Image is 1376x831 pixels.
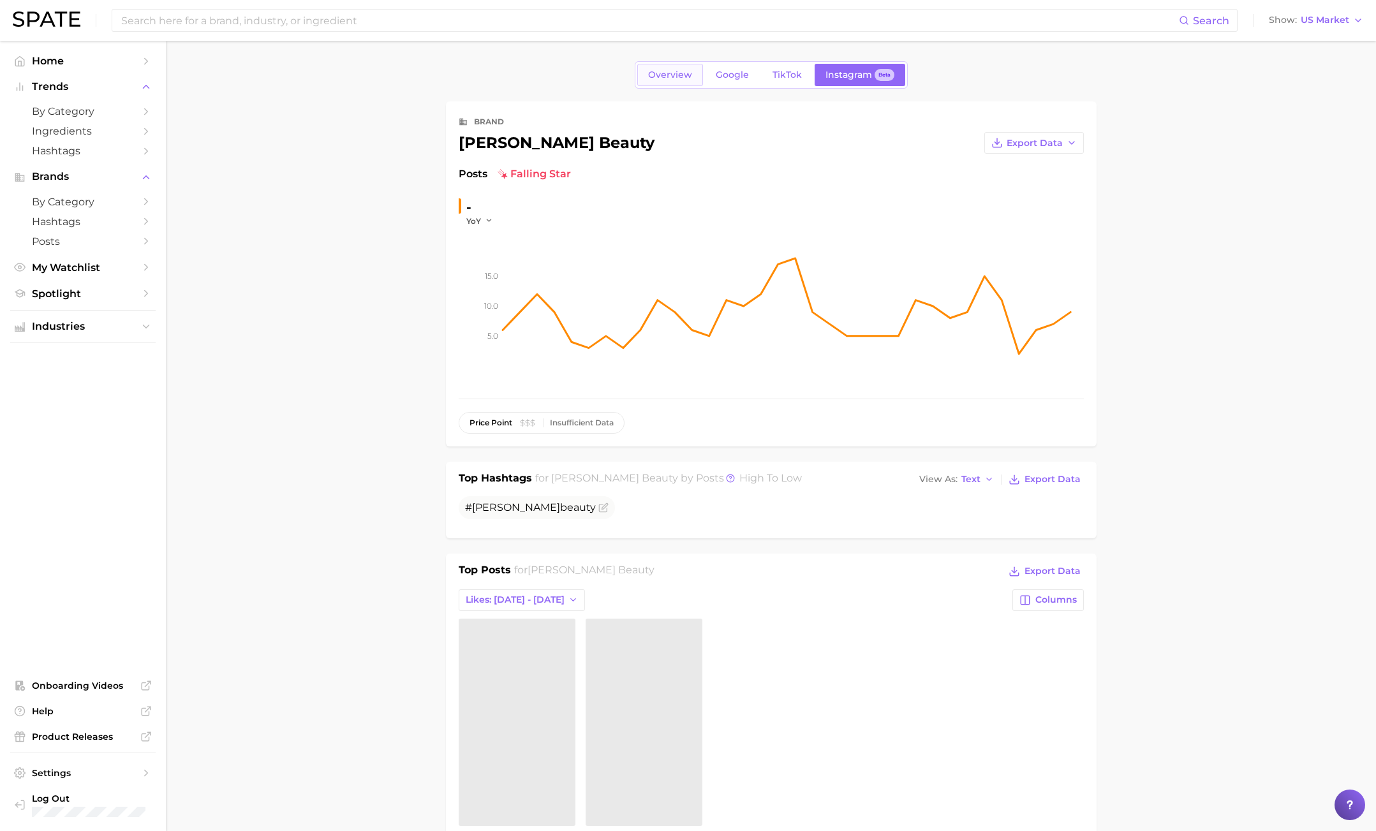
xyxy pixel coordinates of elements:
button: Export Data [1005,563,1083,580]
button: Industries [10,317,156,336]
span: Ingredients [32,125,134,137]
span: Show [1269,17,1297,24]
span: falling star [498,166,571,182]
span: Posts [32,235,134,247]
a: InstagramBeta [815,64,905,86]
a: Hashtags [10,141,156,161]
span: US Market [1301,17,1349,24]
span: Export Data [1025,474,1081,485]
div: [PERSON_NAME] beauty [459,135,655,151]
span: high to low [739,472,802,484]
span: Posts [459,166,487,182]
button: View AsText [916,471,998,488]
a: Product Releases [10,727,156,746]
tspan: 15.0 [485,271,498,281]
a: My Watchlist [10,258,156,277]
span: Search [1193,15,1229,27]
a: TikTok [762,64,813,86]
span: price point [470,418,512,427]
h2: for by Posts [535,471,802,489]
span: [PERSON_NAME] beauty [551,472,678,484]
span: Export Data [1007,138,1063,149]
button: Trends [10,77,156,96]
a: Overview [637,64,703,86]
span: Help [32,705,134,717]
span: by Category [32,105,134,117]
span: Hashtags [32,216,134,228]
span: Log Out [32,793,150,804]
h1: Top Hashtags [459,471,532,489]
a: Settings [10,763,156,783]
a: by Category [10,192,156,212]
span: Overview [648,70,692,80]
span: TikTok [773,70,802,80]
button: ShowUS Market [1266,12,1366,29]
tspan: 10.0 [484,301,498,311]
span: Home [32,55,134,67]
a: Spotlight [10,284,156,304]
a: Google [705,64,760,86]
a: by Category [10,101,156,121]
button: Columns [1012,589,1083,611]
button: YoY [466,216,494,226]
button: price pointInsufficient Data [459,412,625,434]
span: by Category [32,196,134,208]
span: [PERSON_NAME] beauty [528,564,655,576]
span: Likes: [DATE] - [DATE] [466,594,565,605]
img: SPATE [13,11,80,27]
div: brand [474,114,504,129]
input: Search here for a brand, industry, or ingredient [120,10,1179,31]
img: falling star [498,169,508,179]
div: Insufficient Data [550,418,614,427]
a: Ingredients [10,121,156,141]
a: Hashtags [10,212,156,232]
span: View As [919,476,958,483]
span: Hashtags [32,145,134,157]
span: Product Releases [32,731,134,742]
span: My Watchlist [32,261,134,274]
span: beauty [560,501,596,513]
span: # [465,501,596,513]
button: Brands [10,167,156,186]
span: Google [716,70,749,80]
a: Onboarding Videos [10,676,156,695]
span: Text [961,476,980,483]
a: Help [10,702,156,721]
button: Flag as miscategorized or irrelevant [598,503,609,513]
a: Home [10,51,156,71]
span: Settings [32,767,134,779]
button: Export Data [1005,471,1083,489]
span: Brands [32,171,134,182]
span: Instagram [825,70,872,80]
span: Trends [32,81,134,92]
div: - [466,197,502,217]
tspan: 5.0 [487,331,498,341]
span: Columns [1035,594,1077,605]
span: [PERSON_NAME] [472,501,560,513]
span: Beta [878,70,891,80]
h1: Top Posts [459,563,511,582]
a: Posts [10,232,156,251]
button: Export Data [984,132,1084,154]
span: Industries [32,321,134,332]
button: Likes: [DATE] - [DATE] [459,589,586,611]
span: Onboarding Videos [32,680,134,691]
a: Log out. Currently logged in with e-mail jdurbin@soldejaneiro.com. [10,789,156,821]
span: Export Data [1025,566,1081,577]
h2: for [514,563,655,582]
span: YoY [466,216,481,226]
span: Spotlight [32,288,134,300]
